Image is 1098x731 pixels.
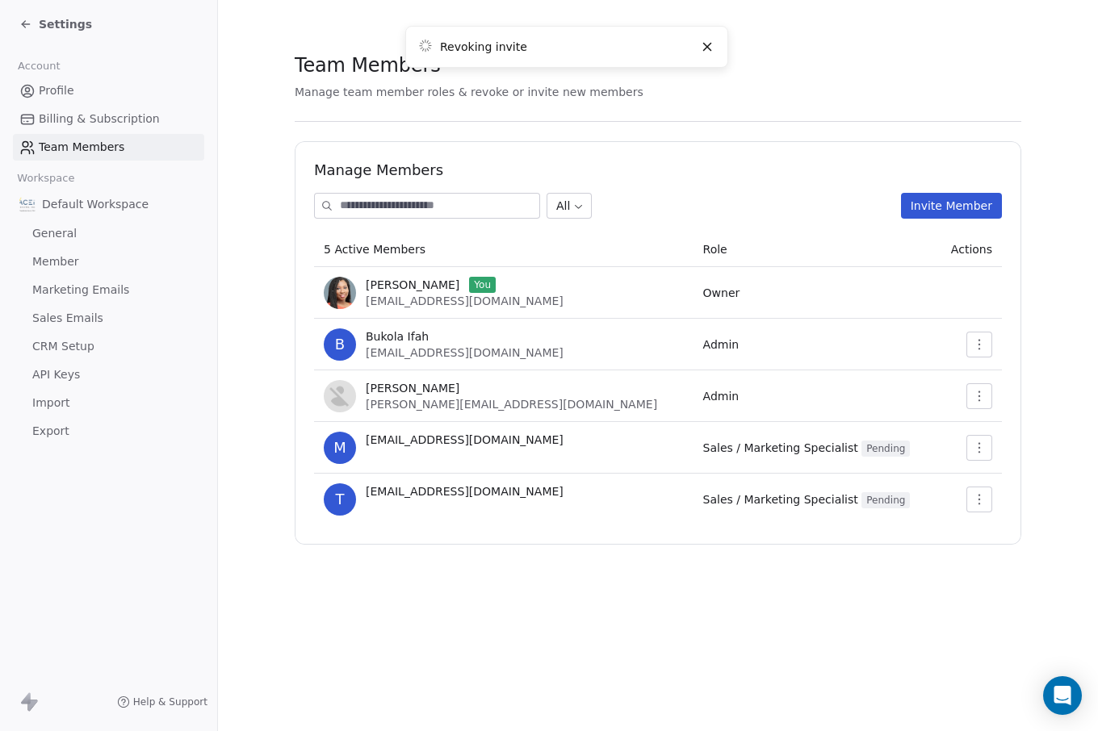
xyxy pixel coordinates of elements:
span: t [324,483,356,516]
span: General [32,225,77,242]
span: You [469,277,496,293]
span: [EMAIL_ADDRESS][DOMAIN_NAME] [366,432,564,448]
span: Settings [39,16,92,32]
a: Profile [13,77,204,104]
img: we1MoYA04dRddfNkVSVF1gOIM1qtMh877-iY4t_xl5o [324,380,356,412]
a: Export [13,418,204,445]
span: Export [32,423,69,440]
span: Owner [703,286,740,299]
span: Pending [861,441,910,457]
span: Admin [703,390,740,403]
button: Invite Member [901,193,1002,219]
span: Sales Emails [32,310,103,327]
span: Help & Support [133,695,207,708]
a: Help & Support [117,695,207,708]
span: Member [32,253,79,270]
span: Role [703,243,727,256]
span: Import [32,395,69,411]
a: Member [13,249,204,275]
span: Marketing Emails [32,282,129,299]
img: 06LbfGHwkaWGryi67vdkX2bSimD0W8TsydOXc78bG8w [324,277,356,309]
a: Sales Emails [13,305,204,332]
div: Open Intercom Messenger [1043,676,1082,715]
span: Manage team member roles & revoke or invite new members [295,86,643,98]
span: Admin [703,338,740,351]
a: Marketing Emails [13,277,204,303]
span: [EMAIL_ADDRESS][DOMAIN_NAME] [366,294,564,307]
span: Account [10,54,67,78]
a: CRM Setup [13,333,204,360]
a: General [13,220,204,247]
span: Workspace [10,166,82,190]
button: Close toast [697,36,718,57]
span: Sales / Marketing Specialist [703,493,911,506]
a: Team Members [13,134,204,161]
a: Settings [19,16,92,32]
span: [PERSON_NAME] [366,380,459,396]
span: [EMAIL_ADDRESS][DOMAIN_NAME] [366,483,564,499]
span: [PERSON_NAME][EMAIL_ADDRESS][DOMAIN_NAME] [366,398,657,411]
a: API Keys [13,361,204,388]
span: B [324,328,356,361]
span: Profile [39,82,74,99]
span: Actions [951,243,992,256]
span: 5 Active Members [324,243,425,256]
span: Team Members [295,53,441,77]
span: [EMAIL_ADDRESS][DOMAIN_NAME] [366,346,564,359]
h1: Manage Members [314,161,1002,180]
span: [PERSON_NAME] [366,277,459,293]
a: Import [13,390,204,416]
a: Billing & Subscription [13,106,204,132]
span: Billing & Subscription [39,111,160,127]
span: API Keys [32,366,80,383]
span: CRM Setup [32,338,94,355]
span: Sales / Marketing Specialist [703,441,911,454]
span: Default Workspace [42,196,149,212]
span: Team Members [39,139,124,156]
span: Bukola Ifah [366,328,429,345]
img: b3358fb3-047b-43d0-ae6a-067dfc99bb2f-1_all_7715.png [19,196,36,212]
span: m [324,432,356,464]
div: Revoking invite [440,39,694,56]
span: Pending [861,492,910,508]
